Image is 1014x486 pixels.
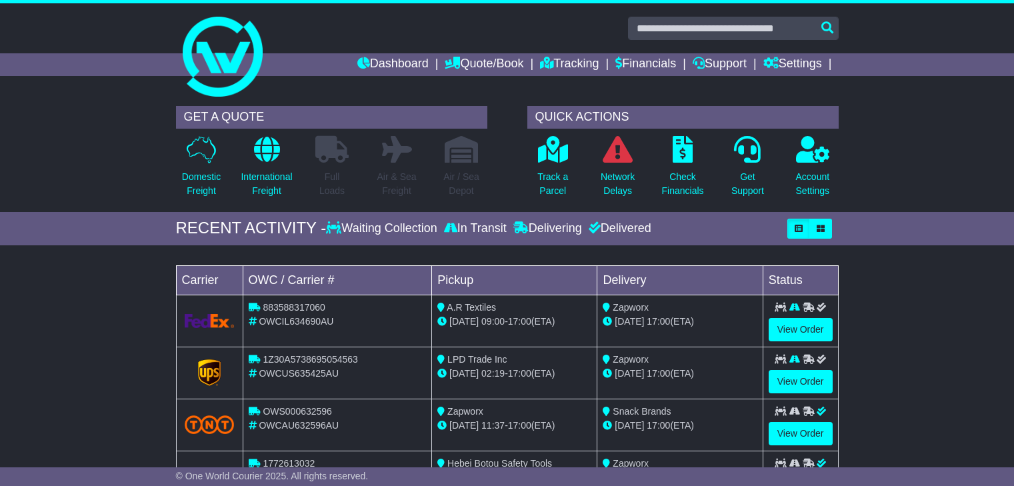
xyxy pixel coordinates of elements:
span: OWCUS635425AU [259,368,339,379]
td: Pickup [432,265,597,295]
a: GetSupport [731,135,765,205]
a: InternationalFreight [240,135,293,205]
td: Carrier [176,265,243,295]
span: OWS000632596 [263,406,332,417]
p: Get Support [731,170,764,198]
img: GetCarrierServiceLogo [198,359,221,386]
div: GET A QUOTE [176,106,487,129]
a: DomesticFreight [181,135,221,205]
span: 17:00 [647,420,670,431]
span: 11:37 [481,420,505,431]
p: Account Settings [796,170,830,198]
a: NetworkDelays [600,135,635,205]
div: - (ETA) [437,367,591,381]
span: 02:19 [481,368,505,379]
a: Tracking [540,53,599,76]
span: 17:00 [508,420,531,431]
span: Zapworx [447,406,483,417]
td: OWC / Carrier # [243,265,432,295]
p: Check Financials [662,170,704,198]
a: Settings [763,53,822,76]
span: OWCAU632596AU [259,420,339,431]
span: Snack Brands [613,406,671,417]
span: Zapworx [613,354,649,365]
span: 17:00 [647,316,670,327]
div: (ETA) [603,367,757,381]
a: Financials [615,53,676,76]
span: [DATE] [449,420,479,431]
a: Quote/Book [445,53,523,76]
span: © One World Courier 2025. All rights reserved. [176,471,369,481]
div: QUICK ACTIONS [527,106,839,129]
span: 17:00 [508,316,531,327]
div: (ETA) [603,419,757,433]
div: - (ETA) [437,419,591,433]
span: A.R Textiles [447,302,496,313]
span: [DATE] [615,368,644,379]
img: GetCarrierServiceLogo [185,314,235,328]
div: Delivering [510,221,585,236]
img: TNT_Domestic.png [185,415,235,433]
p: Track a Parcel [537,170,568,198]
span: 17:00 [647,368,670,379]
span: 09:00 [481,316,505,327]
span: LPD Trade Inc [447,354,507,365]
div: (ETA) [603,315,757,329]
div: Delivered [585,221,651,236]
p: Network Delays [601,170,635,198]
a: Track aParcel [537,135,569,205]
div: Waiting Collection [326,221,440,236]
div: RECENT ACTIVITY - [176,219,327,238]
a: View Order [769,318,833,341]
span: [DATE] [449,368,479,379]
span: 1772613032 [263,458,315,469]
a: View Order [769,370,833,393]
span: Hebei Botou Safety Tools [447,458,552,469]
span: Zapworx [613,302,649,313]
a: AccountSettings [795,135,831,205]
a: Dashboard [357,53,429,76]
a: View Order [769,422,833,445]
span: 17:00 [508,368,531,379]
p: Full Loads [315,170,349,198]
p: Domestic Freight [182,170,221,198]
span: [DATE] [615,316,644,327]
span: 883588317060 [263,302,325,313]
span: [DATE] [615,420,644,431]
span: Zapworx [613,458,649,469]
span: OWCIL634690AU [259,316,333,327]
div: - (ETA) [437,315,591,329]
a: CheckFinancials [661,135,705,205]
td: Delivery [597,265,763,295]
td: Status [763,265,838,295]
span: [DATE] [449,316,479,327]
span: 1Z30A5738695054563 [263,354,357,365]
p: Air / Sea Depot [443,170,479,198]
a: Support [693,53,747,76]
p: Air & Sea Freight [377,170,416,198]
div: In Transit [441,221,510,236]
p: International Freight [241,170,292,198]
